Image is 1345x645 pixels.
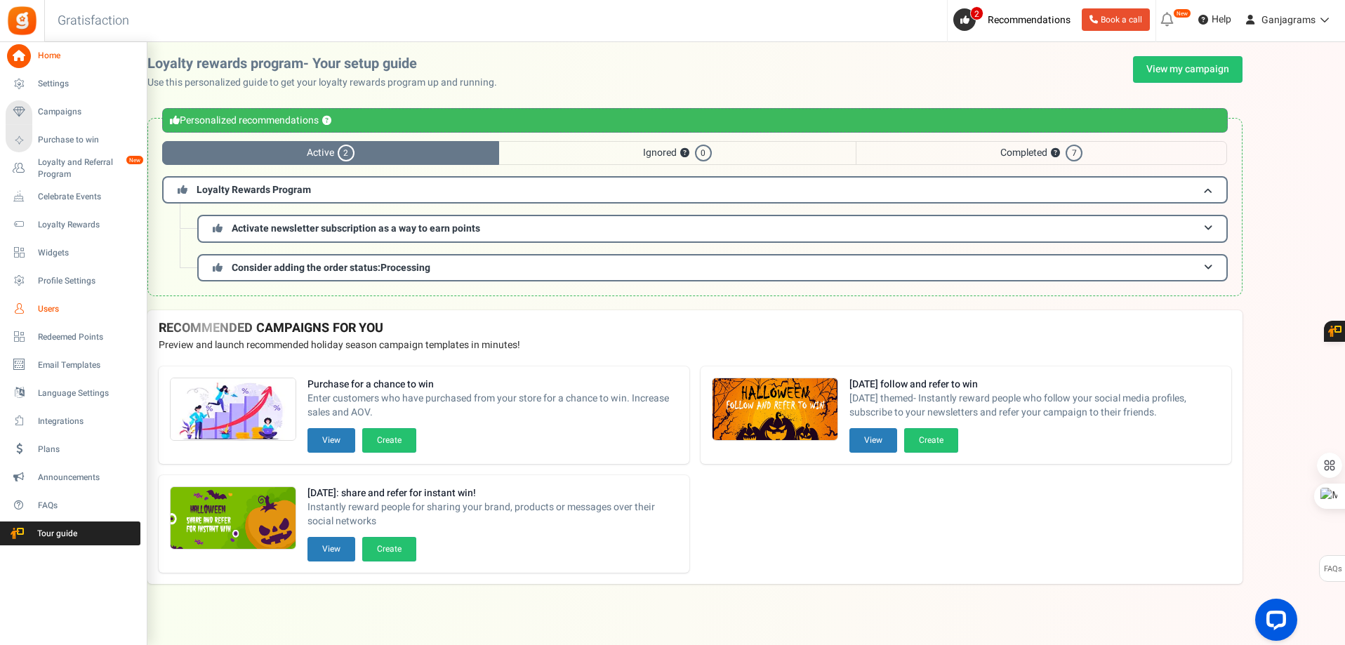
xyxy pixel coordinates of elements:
[6,493,140,517] a: FAQs
[38,387,136,399] span: Language Settings
[197,182,311,197] span: Loyalty Rewards Program
[849,392,1220,420] span: [DATE] themed- Instantly reward people who follow your social media profiles, subscribe to your n...
[38,415,136,427] span: Integrations
[713,378,837,441] img: Recommended Campaigns
[38,157,140,180] span: Loyalty and Referral Program
[38,50,136,62] span: Home
[6,241,140,265] a: Widgets
[6,325,140,349] a: Redeemed Points
[6,72,140,96] a: Settings
[38,106,136,118] span: Campaigns
[6,528,105,540] span: Tour guide
[380,260,430,275] span: Processing
[232,221,480,236] span: Activate newsletter subscription as a way to earn points
[38,247,136,259] span: Widgets
[1082,8,1150,31] a: Book a call
[1208,13,1231,27] span: Help
[6,5,38,36] img: Gratisfaction
[38,134,136,146] span: Purchase to win
[1193,8,1237,31] a: Help
[695,145,712,161] span: 0
[38,191,136,203] span: Celebrate Events
[6,465,140,489] a: Announcements
[6,409,140,433] a: Integrations
[1323,556,1342,583] span: FAQs
[171,378,296,441] img: Recommended Campaigns
[988,13,1071,27] span: Recommendations
[38,275,136,287] span: Profile Settings
[162,141,499,165] span: Active
[38,472,136,484] span: Announcements
[6,353,140,377] a: Email Templates
[1261,13,1316,27] span: Ganjagrams
[171,487,296,550] img: Recommended Campaigns
[38,331,136,343] span: Redeemed Points
[6,157,140,180] a: Loyalty and Referral Program New
[307,392,678,420] span: Enter customers who have purchased from your store for a chance to win. Increase sales and AOV.
[322,117,331,126] button: ?
[904,428,958,453] button: Create
[1066,145,1082,161] span: 7
[1133,56,1243,83] a: View my campaign
[159,321,1231,335] h4: RECOMMENDED CAMPAIGNS FOR YOU
[6,381,140,405] a: Language Settings
[499,141,856,165] span: Ignored
[147,76,508,90] p: Use this personalized guide to get your loyalty rewards program up and running.
[1051,149,1060,158] button: ?
[38,359,136,371] span: Email Templates
[362,537,416,561] button: Create
[680,149,689,158] button: ?
[362,428,416,453] button: Create
[126,155,144,165] em: New
[849,428,897,453] button: View
[6,185,140,208] a: Celebrate Events
[6,297,140,321] a: Users
[38,303,136,315] span: Users
[1173,8,1191,18] em: New
[6,128,140,152] a: Purchase to win
[38,500,136,512] span: FAQs
[6,437,140,461] a: Plans
[147,56,508,72] h2: Loyalty rewards program- Your setup guide
[307,428,355,453] button: View
[159,338,1231,352] p: Preview and launch recommended holiday season campaign templates in minutes!
[856,141,1227,165] span: Completed
[307,378,678,392] strong: Purchase for a chance to win
[953,8,1076,31] a: 2 Recommendations
[38,219,136,231] span: Loyalty Rewards
[6,44,140,68] a: Home
[307,500,678,528] span: Instantly reward people for sharing your brand, products or messages over their social networks
[162,108,1228,133] div: Personalized recommendations
[338,145,355,161] span: 2
[970,6,983,20] span: 2
[42,7,145,35] h3: Gratisfaction
[232,260,430,275] span: Consider adding the order status:
[38,444,136,456] span: Plans
[307,486,678,500] strong: [DATE]: share and refer for instant win!
[6,213,140,237] a: Loyalty Rewards
[849,378,1220,392] strong: [DATE] follow and refer to win
[6,100,140,124] a: Campaigns
[307,537,355,561] button: View
[6,269,140,293] a: Profile Settings
[38,78,136,90] span: Settings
